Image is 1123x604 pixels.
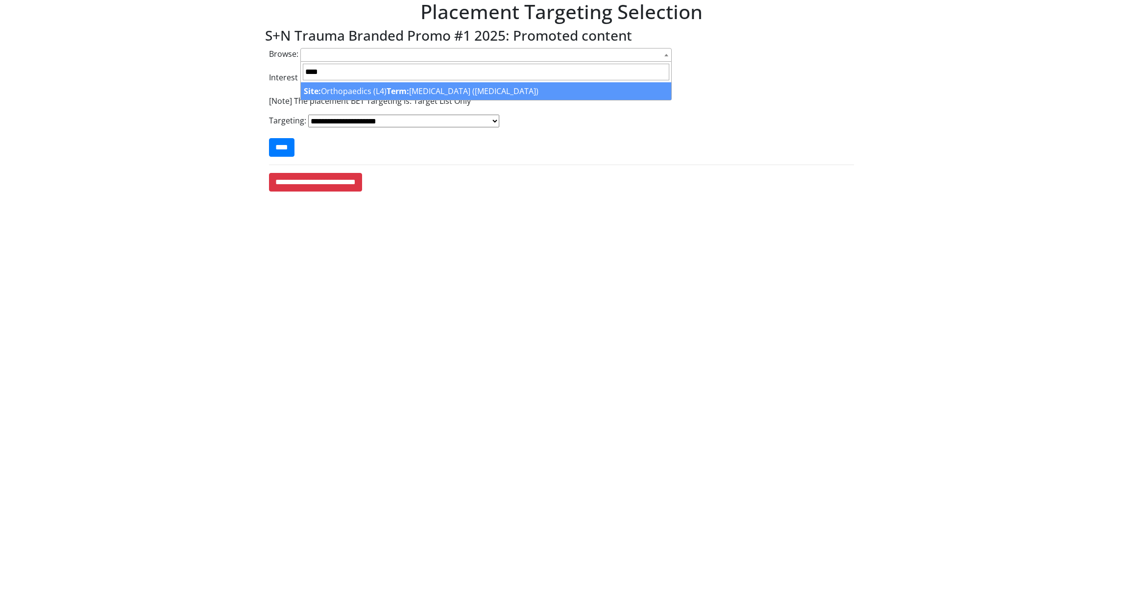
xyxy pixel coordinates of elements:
strong: Site: [304,86,321,97]
strong: Term: [387,86,409,97]
span: Orthopaedics (L4) [MEDICAL_DATA] ([MEDICAL_DATA]) [304,86,538,97]
p: [Note] The placement BET Targeting is: Target List Only [269,95,854,107]
label: Targeting: [269,115,306,126]
label: Interest Rank: [269,72,320,83]
label: Browse: [269,48,298,60]
h3: S+N Trauma Branded Promo #1 2025: Promoted content [265,27,858,44]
